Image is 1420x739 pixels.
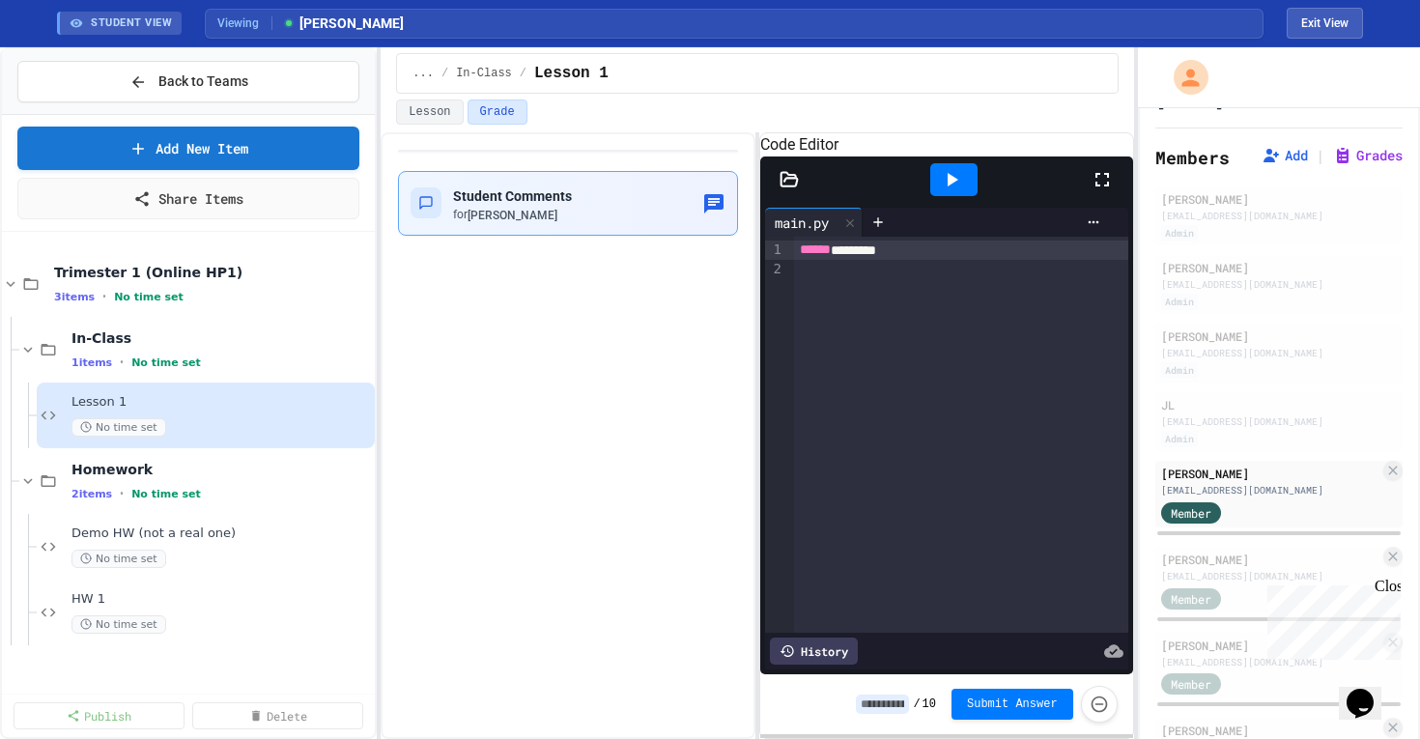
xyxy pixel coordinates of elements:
[1339,662,1401,720] iframe: chat widget
[1161,551,1379,568] div: [PERSON_NAME]
[765,208,863,237] div: main.py
[770,638,858,665] div: History
[282,14,404,34] span: [PERSON_NAME]
[760,133,1133,156] h6: Code Editor
[453,207,572,223] div: for
[765,241,784,260] div: 1
[456,66,512,81] span: In-Class
[8,8,133,123] div: Chat with us now!Close
[468,99,527,125] button: Grade
[1161,396,1397,413] div: JL
[1081,686,1118,723] button: Force resubmission of student's answer (Admin only)
[54,264,371,281] span: Trimester 1 (Online HP1)
[1260,578,1401,660] iframe: chat widget
[71,461,371,478] span: Homework
[1155,144,1230,171] h2: Members
[1161,414,1397,429] div: [EMAIL_ADDRESS][DOMAIN_NAME]
[1171,590,1211,608] span: Member
[520,66,526,81] span: /
[71,591,371,608] span: HW 1
[71,488,112,500] span: 2 items
[441,66,448,81] span: /
[1161,362,1198,379] div: Admin
[17,61,359,102] button: Back to Teams
[1262,146,1308,165] button: Add
[1161,225,1198,242] div: Admin
[1316,144,1325,167] span: |
[14,702,185,729] a: Publish
[158,71,248,92] span: Back to Teams
[765,260,784,279] div: 2
[114,291,184,303] span: No time set
[102,289,106,304] span: •
[468,209,557,222] span: [PERSON_NAME]
[1153,55,1213,99] div: My Account
[131,488,201,500] span: No time set
[1161,190,1397,208] div: [PERSON_NAME]
[217,14,272,32] span: Viewing
[1171,675,1211,693] span: Member
[1287,8,1363,39] button: Exit student view
[1161,431,1198,447] div: Admin
[120,486,124,501] span: •
[71,418,166,437] span: No time set
[765,213,838,233] div: main.py
[1161,483,1379,497] div: [EMAIL_ADDRESS][DOMAIN_NAME]
[1161,655,1379,669] div: [EMAIL_ADDRESS][DOMAIN_NAME]
[17,178,359,219] a: Share Items
[120,355,124,370] span: •
[923,696,936,712] span: 10
[71,356,112,369] span: 1 items
[91,15,172,32] span: STUDENT VIEW
[1161,465,1379,482] div: [PERSON_NAME]
[913,696,920,712] span: /
[412,66,434,81] span: ...
[1161,346,1397,360] div: [EMAIL_ADDRESS][DOMAIN_NAME]
[534,62,609,85] span: Lesson 1
[17,127,359,170] a: Add New Item
[192,702,363,729] a: Delete
[1161,277,1397,292] div: [EMAIL_ADDRESS][DOMAIN_NAME]
[71,526,371,542] span: Demo HW (not a real one)
[951,689,1073,720] button: Submit Answer
[1161,327,1397,345] div: [PERSON_NAME]
[1333,146,1403,165] button: Grades
[1161,209,1397,223] div: [EMAIL_ADDRESS][DOMAIN_NAME]
[1161,637,1379,654] div: [PERSON_NAME]
[71,550,166,568] span: No time set
[396,99,463,125] button: Lesson
[1161,294,1198,310] div: Admin
[54,291,95,303] span: 3 items
[131,356,201,369] span: No time set
[967,696,1058,712] span: Submit Answer
[71,615,166,634] span: No time set
[71,329,371,347] span: In-Class
[1161,569,1379,583] div: [EMAIL_ADDRESS][DOMAIN_NAME]
[1161,259,1397,276] div: [PERSON_NAME]
[1171,504,1211,522] span: Member
[71,394,371,411] span: Lesson 1
[453,188,572,204] span: Student Comments
[1161,722,1379,739] div: [PERSON_NAME]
